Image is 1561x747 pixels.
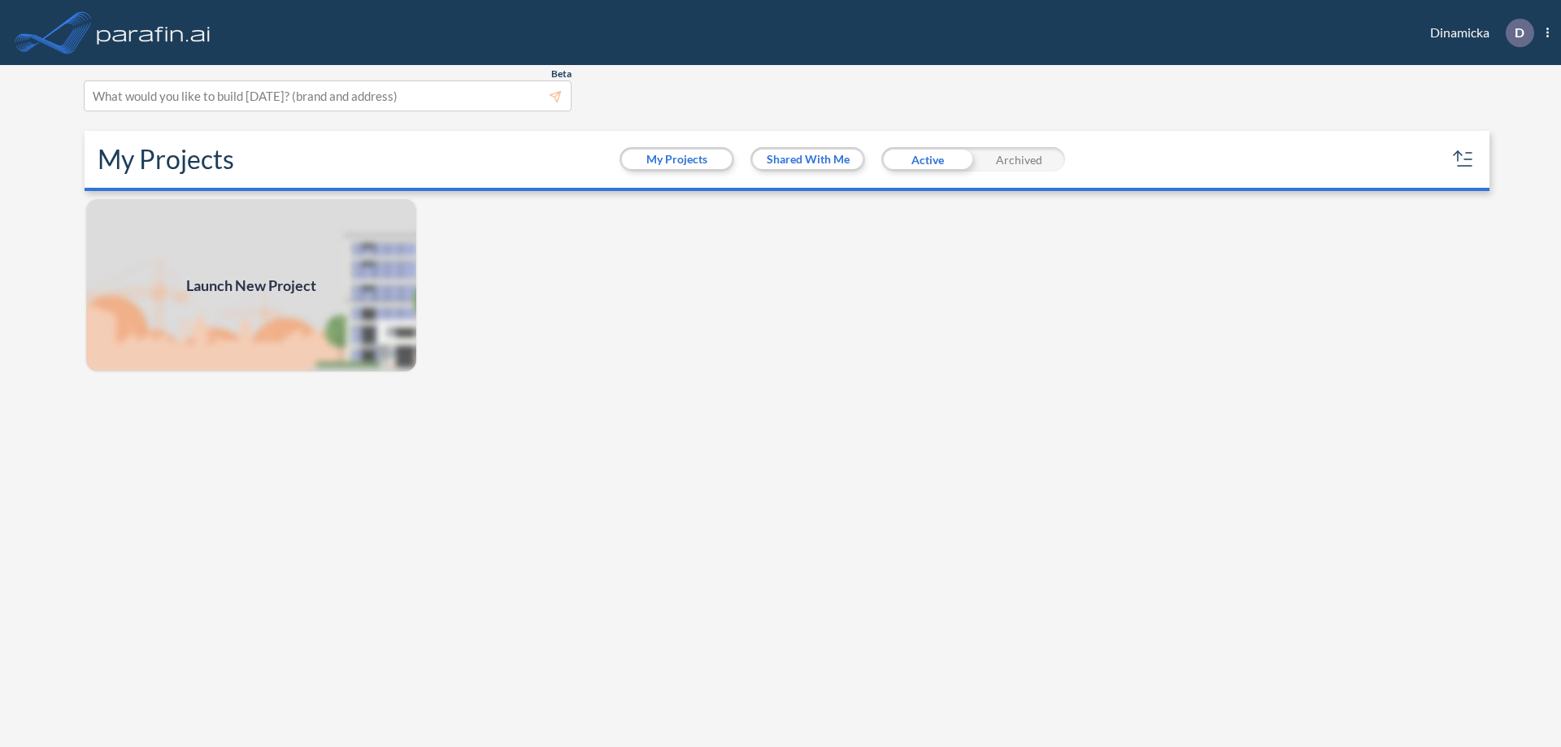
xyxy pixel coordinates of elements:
[973,147,1065,172] div: Archived
[622,150,732,169] button: My Projects
[1406,19,1549,47] div: Dinamicka
[881,147,973,172] div: Active
[1450,146,1476,172] button: sort
[85,198,418,373] img: add
[551,67,572,80] span: Beta
[98,144,234,175] h2: My Projects
[1515,25,1524,40] p: D
[186,275,316,297] span: Launch New Project
[753,150,863,169] button: Shared With Me
[93,16,214,49] img: logo
[85,198,418,373] a: Launch New Project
